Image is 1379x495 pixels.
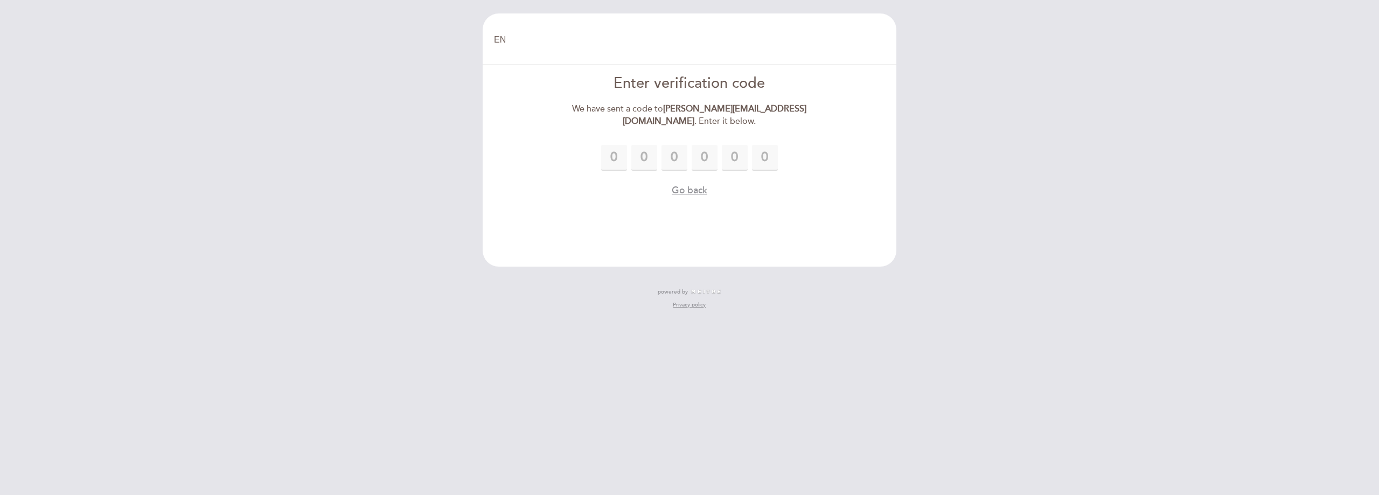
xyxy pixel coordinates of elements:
button: Go back [672,184,707,197]
input: 0 [631,145,657,171]
a: powered by [658,288,721,296]
input: 0 [601,145,627,171]
input: 0 [722,145,748,171]
input: 0 [752,145,778,171]
div: Enter verification code [566,73,813,94]
img: MEITRE [691,289,721,295]
a: Privacy policy [673,301,706,309]
div: We have sent a code to . Enter it below. [566,103,813,128]
span: powered by [658,288,688,296]
input: 0 [692,145,718,171]
strong: [PERSON_NAME][EMAIL_ADDRESS][DOMAIN_NAME] [623,103,806,127]
input: 0 [661,145,687,171]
